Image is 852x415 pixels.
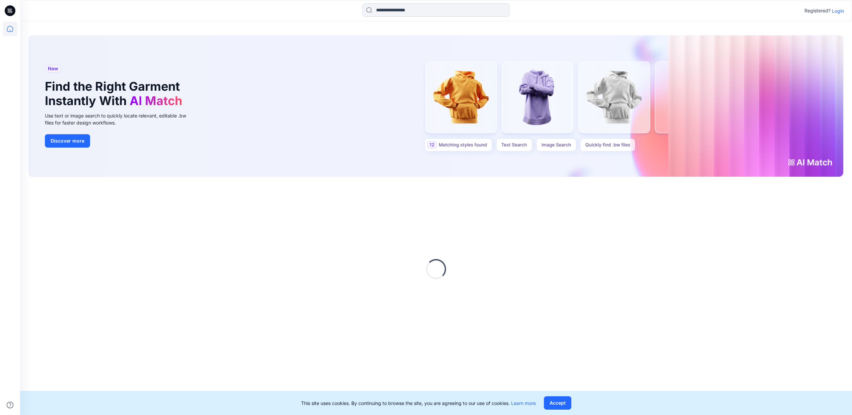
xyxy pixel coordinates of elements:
[45,79,186,108] h1: Find the Right Garment Instantly With
[48,65,58,73] span: New
[45,134,90,148] button: Discover more
[130,93,182,108] span: AI Match
[804,7,831,15] p: Registered?
[511,400,536,406] a: Learn more
[301,400,536,407] p: This site uses cookies. By continuing to browse the site, you are agreeing to our use of cookies.
[832,7,844,14] p: Login
[45,112,196,126] div: Use text or image search to quickly locate relevant, editable .bw files for faster design workflows.
[544,396,571,410] button: Accept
